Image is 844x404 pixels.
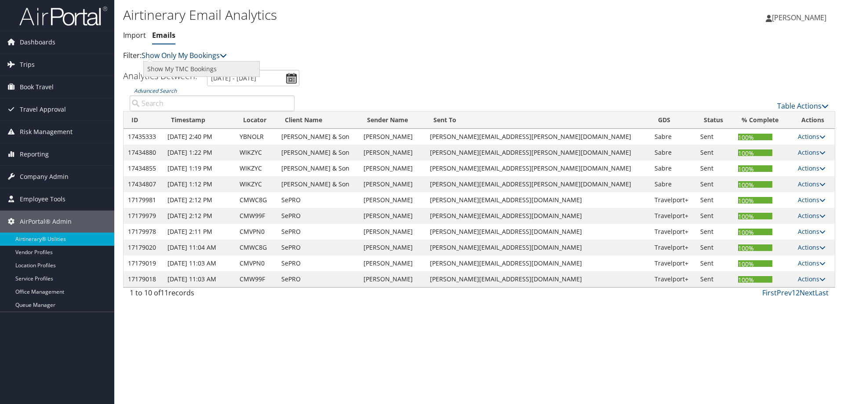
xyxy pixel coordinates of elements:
div: 100% [738,260,772,267]
div: 100% [738,181,772,188]
td: 17179020 [124,240,163,255]
a: Advanced Search [134,87,177,95]
td: Sent [696,160,734,176]
td: [PERSON_NAME] & Son [277,145,359,160]
td: WIKZYC [235,145,277,160]
td: 17434880 [124,145,163,160]
td: [PERSON_NAME][EMAIL_ADDRESS][DOMAIN_NAME] [426,224,651,240]
td: [PERSON_NAME] [359,224,426,240]
p: Filter: [123,50,598,62]
td: SePRO [277,224,359,240]
td: [DATE] 2:12 PM [163,208,235,224]
td: [DATE] 2:12 PM [163,192,235,208]
div: 100% [738,149,772,156]
td: Sabre [650,160,696,176]
td: Sabre [650,176,696,192]
td: SePRO [277,192,359,208]
a: 2 [796,288,800,298]
td: Sent [696,271,734,287]
span: Company Admin [20,166,69,188]
td: 17179981 [124,192,163,208]
td: 17179019 [124,255,163,271]
a: [PERSON_NAME] [766,4,835,31]
td: [PERSON_NAME] [359,192,426,208]
td: Travelport+ [650,240,696,255]
td: Sent [696,176,734,192]
span: Risk Management [20,121,73,143]
td: [DATE] 2:40 PM [163,129,235,145]
td: Sent [696,145,734,160]
td: [PERSON_NAME][EMAIL_ADDRESS][PERSON_NAME][DOMAIN_NAME] [426,145,651,160]
div: 100% [738,229,772,235]
td: 17179979 [124,208,163,224]
span: Trips [20,54,35,76]
img: airportal-logo.png [19,6,107,26]
td: [PERSON_NAME][EMAIL_ADDRESS][DOMAIN_NAME] [426,271,651,287]
a: Actions [798,211,826,220]
th: GDS: activate to sort column ascending [650,112,696,129]
td: [PERSON_NAME] [359,145,426,160]
td: [PERSON_NAME][EMAIL_ADDRESS][PERSON_NAME][DOMAIN_NAME] [426,176,651,192]
td: [DATE] 2:11 PM [163,224,235,240]
td: [PERSON_NAME][EMAIL_ADDRESS][DOMAIN_NAME] [426,208,651,224]
td: Sabre [650,129,696,145]
input: [DATE] - [DATE] [207,70,299,86]
a: Actions [798,227,826,236]
td: [PERSON_NAME][EMAIL_ADDRESS][PERSON_NAME][DOMAIN_NAME] [426,129,651,145]
th: % Complete: activate to sort column ascending [734,112,793,129]
a: Next [800,288,815,298]
td: [PERSON_NAME][EMAIL_ADDRESS][PERSON_NAME][DOMAIN_NAME] [426,160,651,176]
a: Last [815,288,829,298]
td: [PERSON_NAME][EMAIL_ADDRESS][DOMAIN_NAME] [426,255,651,271]
td: [PERSON_NAME][EMAIL_ADDRESS][DOMAIN_NAME] [426,240,651,255]
td: Sent [696,224,734,240]
div: 1 to 10 of records [130,288,295,302]
a: Actions [798,148,826,157]
div: 100% [738,213,772,219]
td: Sent [696,208,734,224]
a: Table Actions [777,101,829,111]
th: Locator [235,112,277,129]
td: Sent [696,192,734,208]
a: Actions [798,196,826,204]
td: [PERSON_NAME] [359,271,426,287]
div: 100% [738,165,772,172]
a: Show Only My Bookings [142,51,227,60]
th: ID: activate to sort column ascending [124,112,163,129]
td: CMW99F [235,208,277,224]
th: Sent To: activate to sort column ascending [426,112,651,129]
div: 100% [738,134,772,140]
td: 17434855 [124,160,163,176]
td: CMW99F [235,271,277,287]
td: [PERSON_NAME] [359,129,426,145]
td: SePRO [277,255,359,271]
span: Travel Approval [20,98,66,120]
td: [DATE] 1:12 PM [163,176,235,192]
td: CMVPN0 [235,255,277,271]
td: Travelport+ [650,192,696,208]
h1: Airtinerary Email Analytics [123,6,598,24]
td: [DATE] 11:04 AM [163,240,235,255]
th: Client Name: activate to sort column ascending [277,112,359,129]
a: Actions [798,243,826,251]
td: [PERSON_NAME] & Son [277,160,359,176]
td: [DATE] 1:22 PM [163,145,235,160]
td: [PERSON_NAME][EMAIL_ADDRESS][DOMAIN_NAME] [426,192,651,208]
th: Actions [793,112,835,129]
span: Employee Tools [20,188,65,210]
td: SePRO [277,208,359,224]
td: SePRO [277,271,359,287]
td: Sabre [650,145,696,160]
td: CMVPN0 [235,224,277,240]
a: Actions [798,164,826,172]
td: WIKZYC [235,160,277,176]
td: [DATE] 11:03 AM [163,271,235,287]
a: First [762,288,777,298]
td: [PERSON_NAME] & Son [277,129,359,145]
div: 100% [738,276,772,283]
a: Show My TMC Bookings [144,62,259,76]
td: SePRO [277,240,359,255]
a: Import [123,30,146,40]
td: YBNOLR [235,129,277,145]
td: [PERSON_NAME] [359,240,426,255]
